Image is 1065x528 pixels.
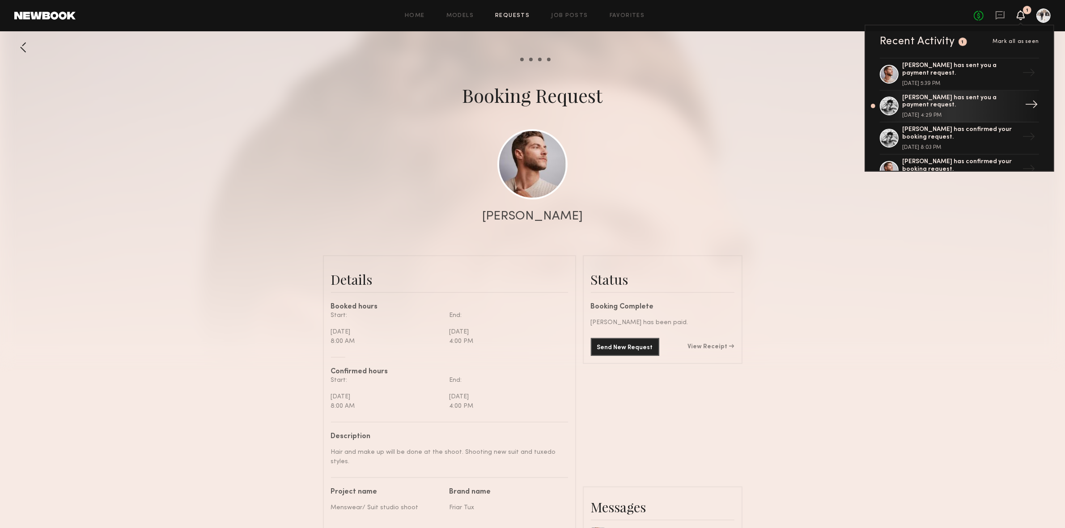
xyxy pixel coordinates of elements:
div: Booked hours [331,304,568,311]
a: [PERSON_NAME] has confirmed your booking request.→ [880,155,1039,187]
div: → [1018,127,1039,150]
div: Brand name [450,489,561,496]
a: [PERSON_NAME] has sent you a payment request.[DATE] 4:29 PM→ [880,91,1039,123]
div: 4:00 PM [450,401,561,411]
div: [DATE] 4:29 PM [902,113,1018,118]
div: [DATE] 5:39 PM [902,81,1018,86]
div: 4:00 PM [450,337,561,346]
div: End: [450,376,561,385]
div: [PERSON_NAME] has confirmed your booking request. [902,158,1018,173]
a: Job Posts [551,13,588,19]
div: [DATE] [450,327,561,337]
button: Send New Request [591,338,659,356]
div: [PERSON_NAME] has been paid. [591,318,734,327]
span: Mark all as seen [993,39,1039,44]
div: Start: [331,376,443,385]
div: 8:00 AM [331,401,443,411]
div: [DATE] [331,392,443,401]
div: [DATE] 8:03 PM [902,145,1018,150]
a: Models [446,13,474,19]
div: 1 [962,40,964,45]
div: Project name [331,489,443,496]
a: Requests [495,13,530,19]
div: → [1018,159,1039,182]
div: [PERSON_NAME] has sent you a payment request. [902,62,1018,77]
div: [PERSON_NAME] has sent you a payment request. [902,94,1018,110]
div: [PERSON_NAME] [482,210,583,223]
div: Start: [331,311,443,320]
div: Booking Request [462,83,603,108]
div: [DATE] [331,327,443,337]
a: [PERSON_NAME] has sent you a payment request.[DATE] 5:39 PM→ [880,58,1039,91]
div: [PERSON_NAME] has confirmed your booking request. [902,126,1018,141]
div: Details [331,270,568,288]
a: View Receipt [688,344,734,350]
div: Friar Tux [450,503,561,512]
div: Menswear/ Suit studio shoot [331,503,443,512]
a: Favorites [610,13,645,19]
div: [DATE] [450,392,561,401]
div: Recent Activity [880,36,955,47]
a: [PERSON_NAME] has confirmed your booking request.[DATE] 8:03 PM→ [880,122,1039,155]
div: Hair and make up will be done at the shoot. Shooting new suit and tuxedo styles. [331,448,561,466]
div: Status [591,270,734,288]
div: Description [331,433,561,440]
a: Home [405,13,425,19]
div: → [1021,94,1042,118]
div: Confirmed hours [331,368,568,376]
div: → [1018,63,1039,86]
div: 1 [1026,8,1028,13]
div: Booking Complete [591,304,734,311]
div: Messages [591,498,734,516]
div: 8:00 AM [331,337,443,346]
div: End: [450,311,561,320]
